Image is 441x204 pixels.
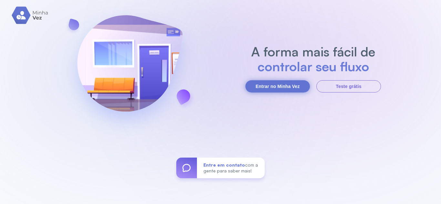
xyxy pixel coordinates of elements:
a: Entre em contatocom a gente para saber mais! [176,158,265,178]
img: logo.svg [12,6,49,24]
h2: controlar seu fluxo [248,59,379,74]
div: com a gente para saber mais! [197,158,265,178]
button: Entrar no Minha Vez [245,80,310,92]
button: Teste grátis [316,80,381,92]
span: Entre em contato [203,162,245,168]
h2: A forma mais fácil de [248,44,379,59]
